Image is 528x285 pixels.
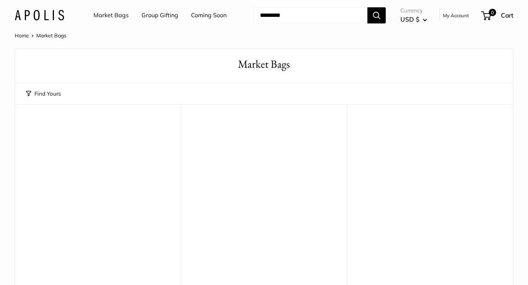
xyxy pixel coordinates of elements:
[443,11,469,20] a: My Account
[501,11,513,19] span: Cart
[93,10,129,21] a: Market Bags
[15,10,64,21] img: Apolis
[367,7,386,23] button: Search
[400,5,427,16] span: Currency
[188,123,340,274] a: Petite Market Bag in Naturaldescription_Effortless style that elevates every moment
[191,10,227,21] a: Coming Soon
[400,15,419,23] span: USD $
[15,31,66,40] nav: Breadcrumb
[15,32,29,39] a: Home
[400,14,427,25] button: USD $
[26,56,502,72] h1: Market Bags
[36,32,66,39] span: Market Bags
[142,10,178,21] a: Group Gifting
[489,9,496,16] span: 0
[26,89,61,99] button: Find Yours
[482,10,513,21] a: 0 Cart
[354,123,506,274] a: Market Bag in NaturalMarket Bag in Natural
[254,7,367,23] input: Search...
